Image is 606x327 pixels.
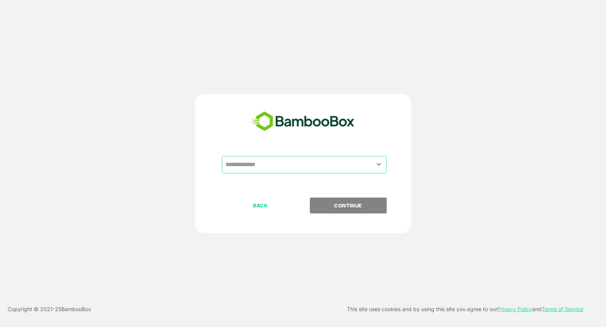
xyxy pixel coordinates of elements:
p: BACK [223,201,298,210]
button: BACK [222,198,299,213]
a: Privacy Policy [497,306,532,312]
p: CONTINUE [310,201,386,210]
p: Copyright © 2021- 25 BambooBox [8,305,91,314]
button: CONTINUE [310,198,387,213]
img: bamboobox [248,109,359,134]
p: This site uses cookies and by using this site you agree to our and [347,305,583,314]
a: Terms of Service [542,306,583,312]
button: Open [374,159,384,170]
